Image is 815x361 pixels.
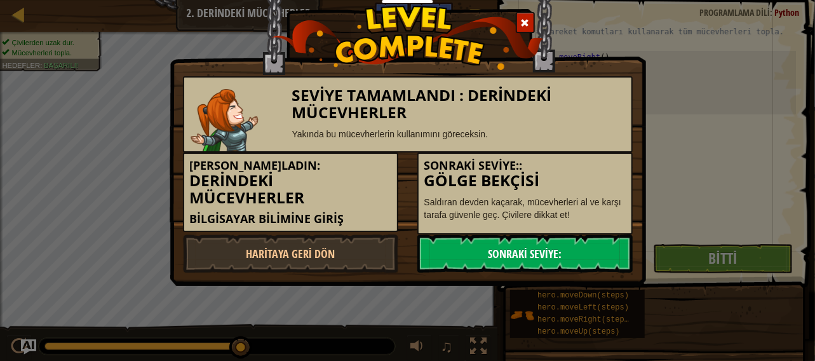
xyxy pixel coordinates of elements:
div: Yakında bu mücevherlerin kullanımını göreceksin. [292,128,626,140]
img: level_complete.png [271,6,544,70]
p: Saldıran devden kaçarak, mücevherleri al ve karşı tarafa güvenle geç. Çivilere dikkat et! [424,196,626,221]
a: Sonraki Seviye: [417,235,633,273]
h5: [PERSON_NAME]ladın: [190,160,391,172]
h3: Seviye Tamamlandı : Derindeki Mücevherler [292,87,626,121]
a: Haritaya Geri Dön [183,235,398,273]
h3: Derindeki Mücevherler [190,172,391,207]
h5: Bilgisayar Bilimine Giriş [190,213,391,226]
img: captain.png [191,89,259,151]
h3: Gölge Bekçisi [424,172,626,189]
h5: Sonraki Seviye:: [424,160,626,172]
